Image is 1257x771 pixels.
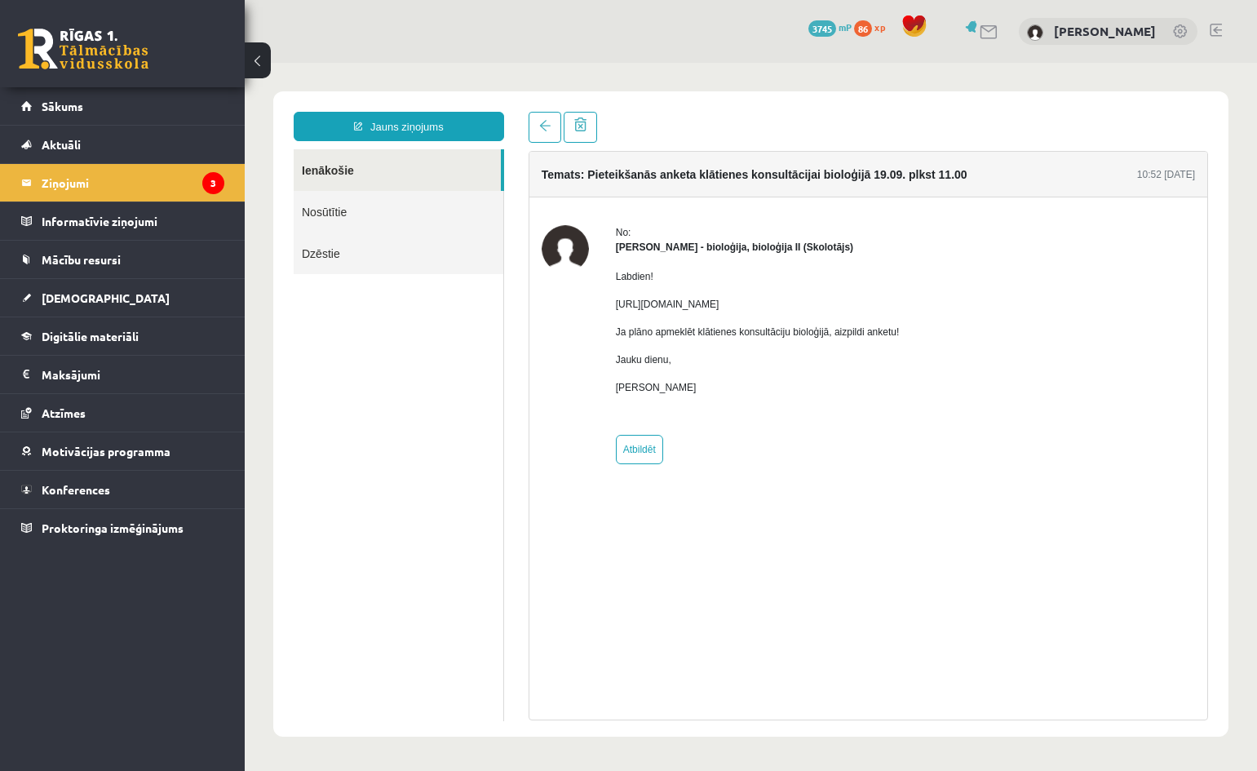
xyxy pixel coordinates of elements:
[854,20,893,33] a: 86 xp
[49,128,259,170] a: Nosūtītie
[42,202,224,240] legend: Informatīvie ziņojumi
[21,509,224,547] a: Proktoringa izmēģinājums
[42,290,170,305] span: [DEMOGRAPHIC_DATA]
[371,317,655,332] p: [PERSON_NAME]
[371,262,655,277] p: Ja plāno apmeklēt klātienes konsultāciju bioloģijā, aizpildi anketu!
[42,252,121,267] span: Mācību resursi
[371,290,655,304] p: Jauku dienu,
[49,170,259,211] a: Dzēstie
[371,206,655,221] p: Labdien!
[874,20,885,33] span: xp
[371,179,609,190] strong: [PERSON_NAME] - bioloģija, bioloģija II (Skolotājs)
[21,87,224,125] a: Sākums
[21,356,224,393] a: Maksājumi
[49,86,256,128] a: Ienākošie
[21,202,224,240] a: Informatīvie ziņojumi
[21,164,224,202] a: Ziņojumi3
[21,241,224,278] a: Mācību resursi
[42,356,224,393] legend: Maksājumi
[297,162,344,210] img: Elza Saulīte - bioloģija, bioloģija II
[21,126,224,163] a: Aktuāli
[21,394,224,432] a: Atzīmes
[808,20,852,33] a: 3745 mP
[21,471,224,508] a: Konferences
[892,104,950,119] div: 10:52 [DATE]
[42,329,139,343] span: Digitālie materiāli
[42,521,184,535] span: Proktoringa izmēģinājums
[371,234,655,249] p: [URL][DOMAIN_NAME]
[202,172,224,194] i: 3
[42,164,224,202] legend: Ziņojumi
[1054,23,1156,39] a: [PERSON_NAME]
[21,432,224,470] a: Motivācijas programma
[854,20,872,37] span: 86
[1027,24,1043,41] img: Rita Margarita Metuzāle
[21,317,224,355] a: Digitālie materiāli
[21,279,224,317] a: [DEMOGRAPHIC_DATA]
[18,29,148,69] a: Rīgas 1. Tālmācības vidusskola
[42,137,81,152] span: Aktuāli
[839,20,852,33] span: mP
[297,105,723,118] h4: Temats: Pieteikšanās anketa klātienes konsultācijai bioloģijā 19.09. plkst 11.00
[42,482,110,497] span: Konferences
[371,162,655,177] div: No:
[371,372,418,401] a: Atbildēt
[808,20,836,37] span: 3745
[49,49,259,78] a: Jauns ziņojums
[42,444,170,459] span: Motivācijas programma
[42,99,83,113] span: Sākums
[42,405,86,420] span: Atzīmes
